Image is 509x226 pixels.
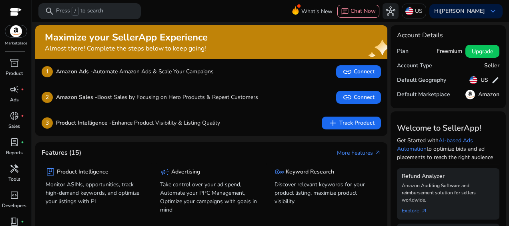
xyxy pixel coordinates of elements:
[386,6,395,16] span: hub
[275,180,377,206] p: Discover relevant keywords for your product listing, maximize product visibility
[42,66,53,77] p: 1
[8,176,20,183] p: Tools
[397,77,446,84] h5: Default Geography
[10,111,19,121] span: donut_small
[10,85,19,94] span: campaign
[286,169,334,176] h5: Keyword Research
[5,40,27,46] p: Marketplace
[336,65,381,78] button: linkConnect
[21,114,24,117] span: fiber_manual_record
[397,48,409,55] h5: Plan
[6,149,23,156] p: Reports
[301,4,333,18] span: What's New
[45,45,208,52] h4: Almost there! Complete the steps below to keep going!
[56,7,103,16] p: Press to search
[10,190,19,200] span: code_blocks
[10,164,19,174] span: handyman
[491,76,499,84] span: edit
[10,137,19,147] span: lab_profile
[488,6,498,16] span: keyboard_arrow_down
[481,77,488,84] h5: US
[5,25,27,37] img: amazon.svg
[21,88,24,91] span: fiber_manual_record
[465,90,475,99] img: amazon.svg
[343,93,352,102] span: link
[10,58,19,68] span: inventory_2
[402,182,495,204] p: Amazon Auditing Software and reimbursement solution for sellers worldwide.
[42,92,53,103] p: 2
[328,118,338,128] span: add
[56,93,258,101] p: Boost Sales by Focusing on Hero Products & Repeat Customers
[472,47,493,56] span: Upgrade
[415,4,423,18] p: US
[21,141,24,144] span: fiber_manual_record
[160,180,263,214] p: Take control over your ad spend, Automate your PPC Management, Optimize your campaigns with goals...
[402,204,434,215] a: Explorearrow_outward
[383,3,399,19] button: hub
[337,5,379,18] button: chatChat Now
[397,137,473,153] a: AI-based Ads Automation
[397,91,450,98] h5: Default Marketplace
[397,136,499,161] p: Get Started with to optimize bids and ad placements to reach the right audience
[478,91,499,98] h5: Amazon
[160,167,170,177] span: campaign
[421,208,427,214] span: arrow_outward
[440,7,485,15] b: [PERSON_NAME]
[437,48,462,55] h5: Freemium
[405,7,413,15] img: us.svg
[6,70,23,77] p: Product
[322,117,381,129] button: addTrack Product
[72,7,79,16] span: /
[343,93,375,102] span: Connect
[343,67,352,77] span: link
[56,93,97,101] b: Amazon Sales -
[275,167,284,177] span: key
[57,169,108,176] h5: Product Intelligence
[45,32,208,43] h2: Maximize your SellerApp Experience
[42,149,81,157] h4: Features (15)
[465,45,499,58] button: Upgrade
[56,119,112,127] b: Product Intelligence -
[46,167,55,177] span: package
[397,32,499,39] h4: Account Details
[397,63,432,69] h5: Account Type
[56,67,214,76] p: Automate Amazon Ads & Scale Your Campaigns
[402,173,495,180] h5: Refund Analyzer
[45,6,54,16] span: search
[21,220,24,223] span: fiber_manual_record
[341,8,349,16] span: chat
[56,68,93,75] b: Amazon Ads -
[375,149,381,156] span: arrow_outward
[328,118,375,128] span: Track Product
[10,96,19,103] p: Ads
[397,123,499,133] h3: Welcome to SellerApp!
[8,123,20,130] p: Sales
[337,149,381,157] a: More Featuresarrow_outward
[42,117,53,129] p: 3
[434,8,485,14] p: Hi
[171,169,200,176] h5: Advertising
[351,7,376,15] span: Chat Now
[46,180,148,206] p: Monitor ASINs, opportunities, track high-demand keywords, and optimize your listings with PI
[484,63,499,69] h5: Seller
[336,91,381,104] button: linkConnect
[343,67,375,77] span: Connect
[469,76,477,84] img: us.svg
[2,202,26,209] p: Developers
[56,119,220,127] p: Enhance Product Visibility & Listing Quality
